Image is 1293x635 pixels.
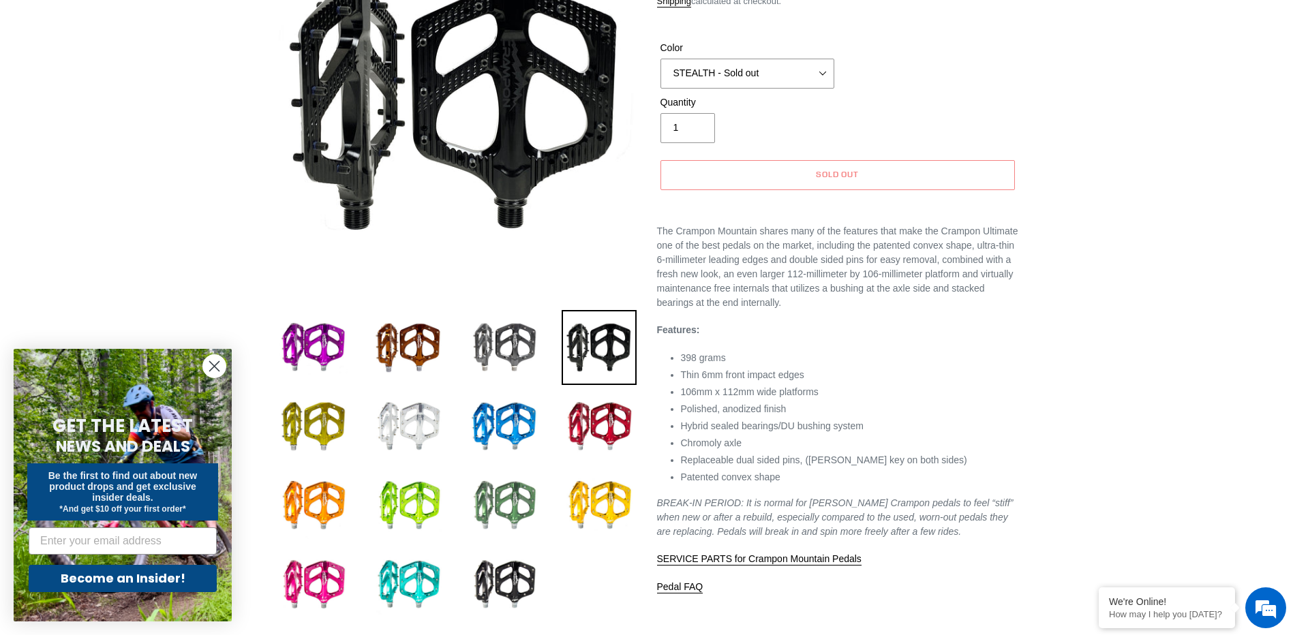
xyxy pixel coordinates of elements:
p: How may I help you today? [1109,609,1225,619]
img: Load image into Gallery viewer, grey [466,310,541,385]
img: Load image into Gallery viewer, orange [275,468,350,543]
li: Polished, anodized finish [681,402,1018,416]
div: Minimize live chat window [224,7,256,40]
em: BREAK-IN PERIOD: It is normal for [PERSON_NAME] Crampon pedals to feel “stiff” when new or after ... [657,497,1014,537]
img: Load image into Gallery viewer, gold [562,468,637,543]
span: GET THE LATEST [52,414,193,438]
strong: Features: [657,324,700,335]
img: Load image into Gallery viewer, black [466,547,541,622]
span: NEWS AND DEALS [56,435,190,457]
li: Thin 6mm front impact edges [681,368,1018,382]
span: Be the first to find out about new product drops and get exclusive insider deals. [48,470,198,503]
a: Pedal FAQ [657,581,703,593]
div: We're Online! [1109,596,1225,607]
img: Load image into Gallery viewer, blue [466,389,541,464]
li: Hybrid sealed bearings/DU bushing system [681,419,1018,433]
img: Load image into Gallery viewer, stealth [562,310,637,385]
span: Sold out [816,169,860,179]
button: Close dialog [202,354,226,378]
img: Load image into Gallery viewer, fern-green [371,468,446,543]
textarea: Type your message and hit 'Enter' [7,372,260,420]
li: Replaceable dual sided pins, ([PERSON_NAME] key on both sides) [681,453,1018,467]
img: Load image into Gallery viewer, bronze [371,310,446,385]
span: *And get $10 off your first order* [59,504,185,514]
p: The Crampon Mountain shares many of the features that make the Crampon Ultimate one of the best p... [657,224,1018,310]
img: Load image into Gallery viewer, Silver [371,389,446,464]
img: Load image into Gallery viewer, turquoise [371,547,446,622]
li: 106mm x 112mm wide platforms [681,385,1018,399]
span: We're online! [79,172,188,309]
img: d_696896380_company_1647369064580_696896380 [44,68,78,102]
li: Chromoly axle [681,436,1018,450]
img: Load image into Gallery viewer, red [562,389,637,464]
li: Patented convex shape [681,470,1018,484]
div: Navigation go back [15,75,35,95]
img: Load image into Gallery viewer, pink [275,547,350,622]
li: 398 grams [681,351,1018,365]
a: SERVICE PARTS for Crampon Mountain Pedals [657,553,862,566]
img: Load image into Gallery viewer, gold [275,389,350,464]
span: SERVICE PARTS for Crampon Mountain Pedals [657,553,862,564]
button: Become an Insider! [29,565,217,592]
button: Sold out [660,160,1015,190]
label: Quantity [660,95,834,110]
input: Enter your email address [29,527,217,555]
img: Load image into Gallery viewer, purple [275,310,350,385]
label: Color [660,41,834,55]
img: Load image into Gallery viewer, PNW-green [466,468,541,543]
div: Chat with us now [91,76,249,94]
